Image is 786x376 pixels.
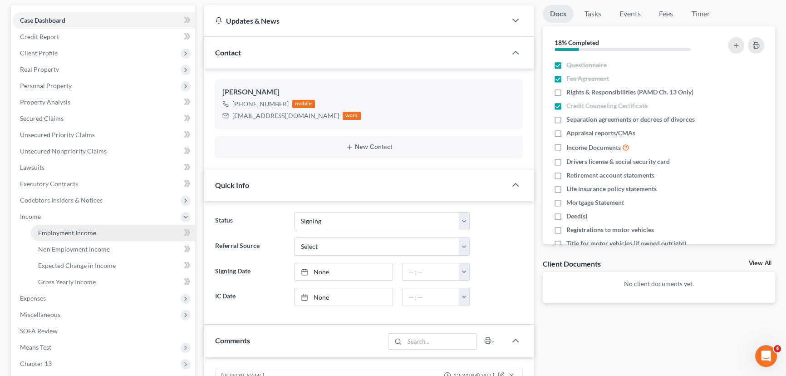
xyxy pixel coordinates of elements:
div: [PERSON_NAME] [222,87,516,98]
span: Expenses [20,294,46,302]
span: SOFA Review [20,327,58,335]
a: None [295,288,392,306]
span: Means Test [20,343,51,351]
a: Docs [543,5,574,23]
div: Client Documents [543,259,601,268]
span: Questionnaire [566,60,607,69]
span: Registrations to motor vehicles [566,225,654,234]
span: Unsecured Priority Claims [20,131,95,139]
span: Comments [215,336,250,345]
span: Non Employment Income [38,245,110,253]
span: Fee Agreement [566,74,609,83]
a: Unsecured Priority Claims [13,127,195,143]
span: Codebtors Insiders & Notices [20,196,103,204]
label: Status [211,212,290,230]
span: Mortgage Statement [566,198,624,207]
div: work [343,112,361,120]
span: Separation agreements or decrees of divorces [566,115,695,124]
p: No client documents yet. [550,279,768,288]
span: Personal Property [20,82,72,89]
button: New Contact [222,143,516,151]
a: Expected Change in Income [31,257,195,274]
span: Quick Info [215,181,249,189]
input: -- : -- [403,288,460,306]
a: Events [612,5,648,23]
span: Credit Counseling Certificate [566,101,648,110]
label: IC Date [211,288,290,306]
div: [EMAIL_ADDRESS][DOMAIN_NAME] [232,111,339,120]
span: Unsecured Nonpriority Claims [20,147,107,155]
a: Lawsuits [13,159,195,176]
iframe: Intercom live chat [755,345,777,367]
span: Income Documents [566,143,621,152]
span: Rights & Responsibilities (PAMD Ch. 13 Only) [566,88,693,97]
a: Non Employment Income [31,241,195,257]
span: Miscellaneous [20,311,60,318]
label: Referral Source [211,237,290,256]
span: Secured Claims [20,114,64,122]
span: Expected Change in Income [38,262,116,269]
span: Employment Income [38,229,96,237]
a: Timer [684,5,717,23]
span: Gross Yearly Income [38,278,96,286]
a: Credit Report [13,29,195,45]
a: None [295,263,392,281]
a: View All [749,260,771,267]
a: Case Dashboard [13,12,195,29]
label: Signing Date [211,263,290,281]
span: Lawsuits [20,163,44,171]
input: Search... [404,334,477,349]
a: Employment Income [31,225,195,241]
a: SOFA Review [13,323,195,339]
span: 4 [774,345,781,352]
input: -- : -- [403,263,460,281]
span: Client Profile [20,49,58,57]
span: Credit Report [20,33,59,40]
span: Income [20,213,41,220]
a: Secured Claims [13,110,195,127]
a: Property Analysis [13,94,195,110]
a: Tasks [577,5,609,23]
span: Case Dashboard [20,16,65,24]
span: Contact [215,48,241,57]
div: [PHONE_NUMBER] [232,99,289,109]
span: Life insurance policy statements [566,184,657,193]
a: Executory Contracts [13,176,195,192]
span: Deed(s) [566,212,587,221]
span: Executory Contracts [20,180,78,188]
div: mobile [292,100,315,108]
span: Real Property [20,65,59,73]
a: Gross Yearly Income [31,274,195,290]
a: Fees [652,5,681,23]
span: Drivers license & social security card [566,157,670,166]
strong: 18% Completed [555,39,599,46]
span: Chapter 13 [20,360,52,367]
span: Retirement account statements [566,171,654,180]
span: Appraisal reports/CMAs [566,129,635,138]
div: Updates & News [215,16,496,25]
a: Unsecured Nonpriority Claims [13,143,195,159]
span: Property Analysis [20,98,70,106]
span: Title for motor vehicles (if owned outright) [566,239,686,248]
